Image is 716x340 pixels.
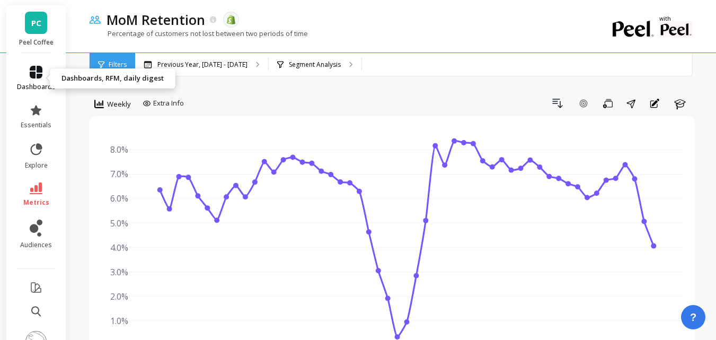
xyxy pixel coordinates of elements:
[153,98,184,109] span: Extra Info
[17,38,56,47] p: Peel Coffee
[157,60,247,69] p: Previous Year, [DATE] - [DATE]
[690,310,696,325] span: ?
[89,15,101,24] img: header icon
[17,83,56,91] span: dashboards
[89,29,308,38] p: Percentage of customers not lost between two periods of time
[21,121,51,129] span: essentials
[659,16,693,21] p: with
[31,17,41,29] span: PC
[107,11,205,29] p: MoM Retention
[659,21,693,37] img: partner logo
[20,241,52,249] span: audiences
[23,198,49,207] span: metrics
[109,60,127,69] span: Filters
[226,15,236,24] img: api.shopify.svg
[25,161,48,170] span: explore
[289,60,341,69] p: Segment Analysis
[681,305,705,329] button: ?
[107,99,131,109] span: Weekly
